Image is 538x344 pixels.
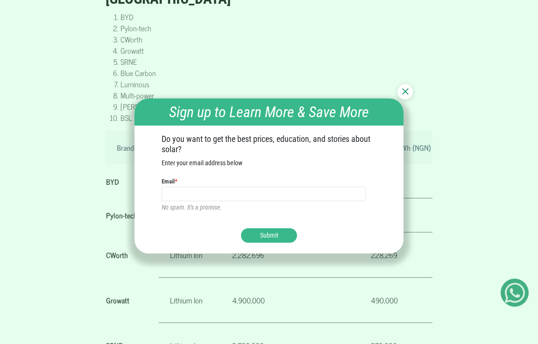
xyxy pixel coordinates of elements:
[162,177,177,186] label: Email
[241,228,297,243] button: Submit
[402,88,409,95] img: Close newsletter btn
[162,158,377,168] p: Enter your email address below
[162,203,377,212] p: No spam. It's a promise.
[162,134,377,154] h2: Do you want to get the best prices, education, and stories about solar?
[169,103,369,121] em: Sign up to Learn More & Save More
